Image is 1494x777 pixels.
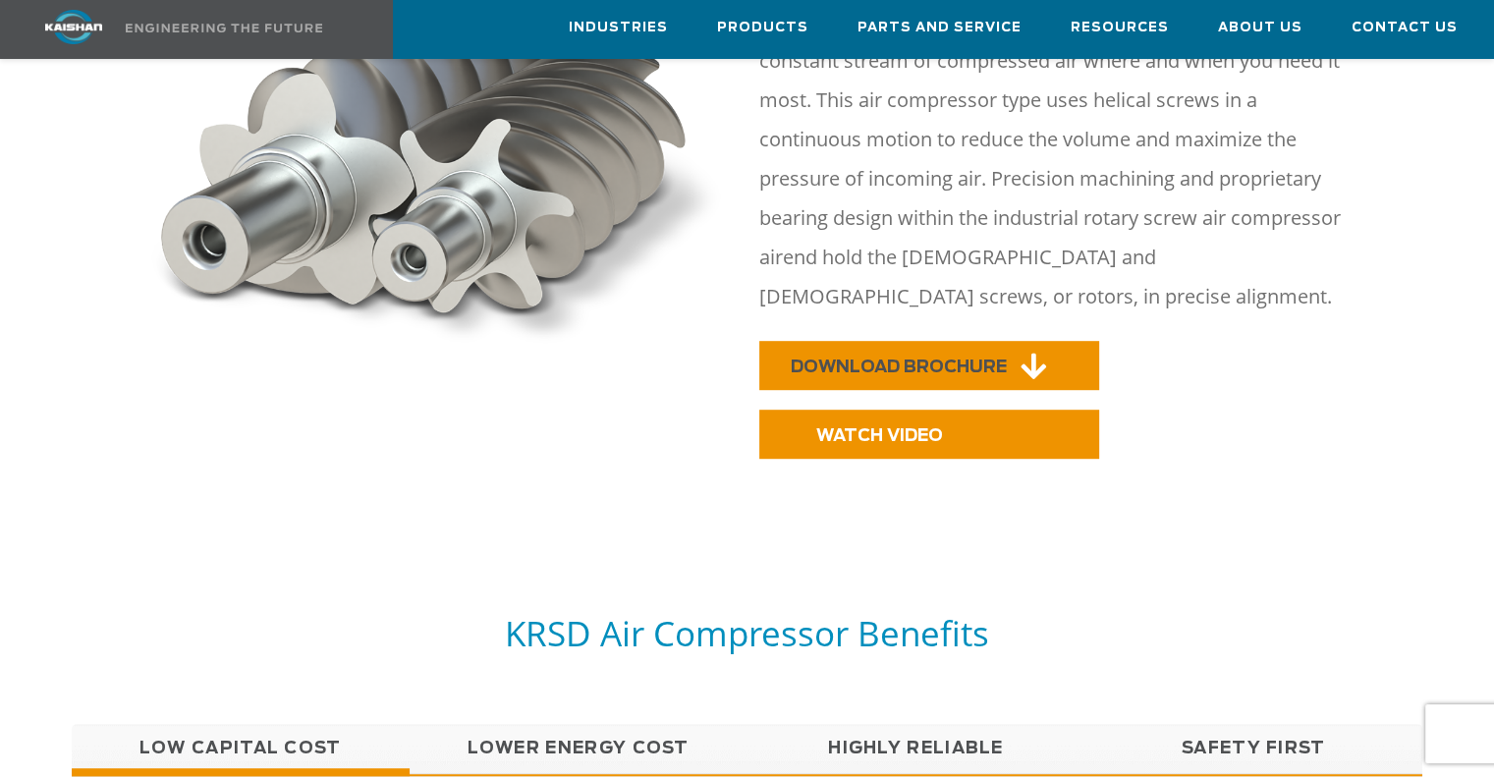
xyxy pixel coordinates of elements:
[1352,17,1458,39] span: Contact Us
[759,341,1099,390] a: DOWNLOAD BROCHURE
[1218,1,1302,54] a: About Us
[1218,17,1302,39] span: About Us
[717,1,808,54] a: Products
[791,359,1007,375] span: DOWNLOAD BROCHURE
[1352,1,1458,54] a: Contact Us
[858,17,1022,39] span: Parts and Service
[1071,17,1169,39] span: Resources
[1071,1,1169,54] a: Resources
[759,410,1099,459] a: WATCH VIDEO
[72,724,410,773] a: Low Capital Cost
[747,724,1084,773] a: Highly Reliable
[816,427,943,444] span: WATCH VIDEO
[569,17,668,39] span: Industries
[126,24,322,32] img: Engineering the future
[717,17,808,39] span: Products
[410,724,747,773] a: Lower Energy Cost
[858,1,1022,54] a: Parts and Service
[569,1,668,54] a: Industries
[72,611,1422,655] h5: KRSD Air Compressor Benefits
[1084,724,1422,773] a: Safety First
